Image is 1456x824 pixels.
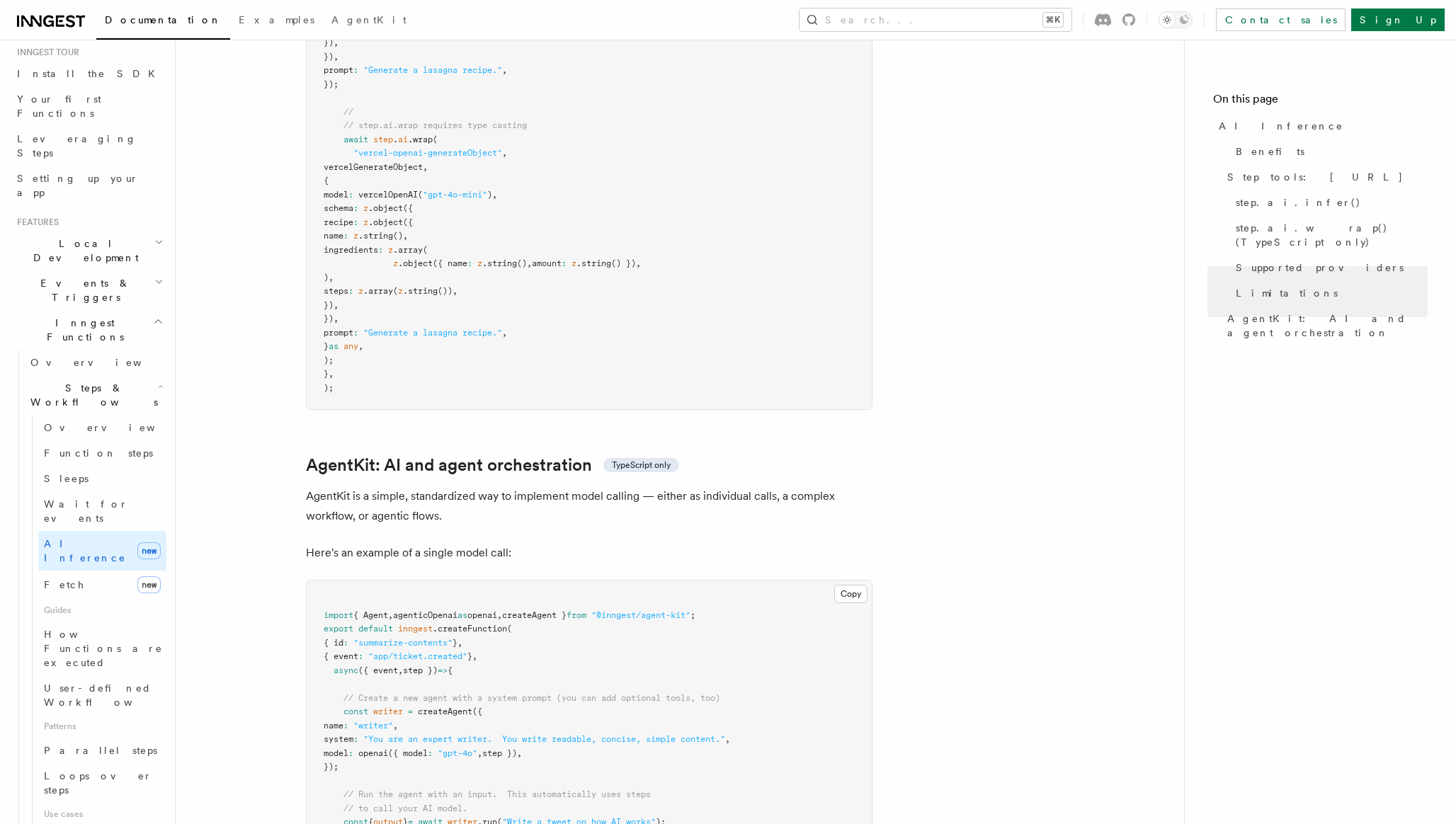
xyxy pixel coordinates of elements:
[403,665,438,675] span: step })
[725,734,730,744] span: ,
[423,245,428,255] span: (
[571,258,576,268] span: z
[137,542,161,559] span: new
[44,682,171,708] span: User-defined Workflows
[353,721,393,731] span: "writer"
[502,65,507,75] span: ,
[800,8,1071,31] button: Search...⌘K
[502,328,507,338] span: ,
[343,706,368,716] span: const
[472,651,477,661] span: ,
[393,286,398,296] span: (
[11,276,154,304] span: Events & Triggers
[38,763,166,803] a: Loops over steps
[363,328,502,338] span: "Generate a lasagna recipe."
[324,203,353,213] span: schema
[532,258,562,268] span: amount
[44,770,152,796] span: Loops over steps
[44,629,163,668] span: How Functions are executed
[38,715,166,738] span: Patterns
[25,375,166,415] button: Steps & Workflows
[398,135,408,144] span: ai
[373,706,403,716] span: writer
[334,665,358,675] span: async
[373,135,393,144] span: step
[334,300,339,310] span: ,
[324,369,329,379] span: }
[324,638,343,648] span: { id
[358,665,398,675] span: ({ event
[408,135,433,144] span: .wrap
[343,135,368,144] span: await
[96,4,230,40] a: Documentation
[324,610,353,620] span: import
[38,622,166,675] a: How Functions are executed
[343,120,527,130] span: // step.ai.wrap requires type casting
[323,4,415,38] a: AgentKit
[388,748,428,758] span: ({ model
[482,258,517,268] span: .string
[11,126,166,166] a: Leveraging Steps
[11,310,166,350] button: Inngest Functions
[1222,306,1428,345] a: AgentKit: AI and agent orchestration
[1236,286,1338,300] span: Limitations
[477,258,482,268] span: z
[517,748,522,758] span: ,
[17,68,164,79] span: Install the SDK
[324,286,348,296] span: steps
[44,745,157,756] span: Parallel steps
[324,383,334,393] span: );
[378,245,383,255] span: :
[636,258,641,268] span: ,
[368,203,403,213] span: .object
[343,107,353,117] span: //
[343,789,651,799] span: // Run the agent with an input. This automatically uses steps
[398,624,433,634] span: inngest
[329,273,334,282] span: ,
[1227,170,1404,184] span: Step tools: [URL]
[353,328,358,338] span: :
[453,638,457,648] span: }
[453,286,457,296] span: ,
[11,47,79,58] span: Inngest tour
[353,148,502,158] span: "vercel-openai-generateObject"
[403,286,438,296] span: .string
[324,734,353,744] span: system
[1222,164,1428,190] a: Step tools: [URL]
[403,217,413,227] span: ({
[25,381,158,409] span: Steps & Workflows
[567,610,586,620] span: from
[38,440,166,466] a: Function steps
[423,162,428,172] span: ,
[329,341,339,351] span: as
[393,135,398,144] span: .
[44,447,153,459] span: Function steps
[438,286,453,296] span: ())
[25,350,166,375] a: Overview
[487,190,492,200] span: )
[306,486,872,526] p: AgentKit is a simple, standardized way to implement model calling — either as individual calls, a...
[517,258,527,268] span: ()
[324,651,358,661] span: { event
[433,624,507,634] span: .createFunction
[324,38,334,47] span: })
[38,415,166,440] a: Overview
[353,203,358,213] span: :
[353,734,358,744] span: :
[1236,261,1404,275] span: Supported providers
[11,217,59,228] span: Features
[324,162,423,172] span: vercelGenerateObject
[576,258,611,268] span: .string
[353,231,358,241] span: z
[334,38,339,47] span: ,
[324,341,329,351] span: }
[398,286,403,296] span: z
[562,258,567,268] span: :
[1230,255,1428,280] a: Supported providers
[11,86,166,126] a: Your first Functions
[324,624,353,634] span: export
[343,341,358,351] span: any
[834,585,868,603] button: Copy
[393,231,403,241] span: ()
[1351,8,1445,31] a: Sign Up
